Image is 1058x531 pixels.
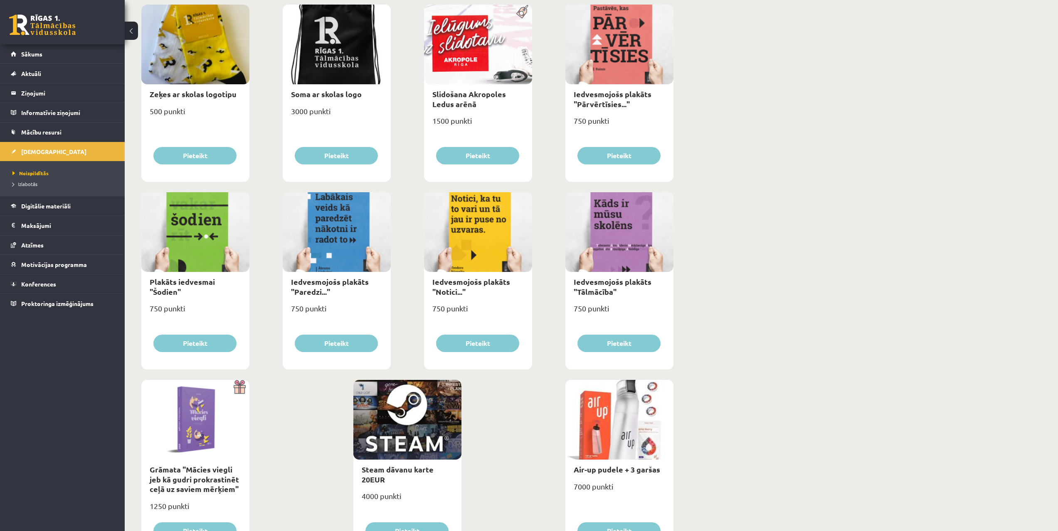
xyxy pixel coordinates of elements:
a: Steam dāvanu karte 20EUR [362,465,434,484]
button: Pieteikt [153,335,237,352]
a: Zeķes ar skolas logotipu [150,89,237,99]
span: Mācību resursi [21,128,62,136]
div: 4000 punkti [353,489,461,510]
a: Motivācijas programma [11,255,114,274]
a: Ziņojumi [11,83,114,103]
a: Izlabotās [12,180,116,188]
span: [DEMOGRAPHIC_DATA] [21,148,86,155]
div: 750 punkti [565,114,673,135]
a: Plakāts iedvesmai "Šodien" [150,277,215,296]
a: Iedvesmojošs plakāts "Paredzi..." [291,277,369,296]
a: Grāmata "Mācies viegli jeb kā gudri prokrastinēt ceļā uz saviem mērķiem" [150,465,239,494]
a: Sākums [11,44,114,64]
span: Motivācijas programma [21,261,87,268]
span: Konferences [21,280,56,288]
a: Slidošana Akropoles Ledus arēnā [432,89,506,108]
span: Izlabotās [12,181,37,187]
button: Pieteikt [436,147,519,164]
a: Digitālie materiāli [11,196,114,215]
a: Iedvesmojošs plakāts "Notici..." [432,277,510,296]
div: 750 punkti [424,301,532,322]
a: [DEMOGRAPHIC_DATA] [11,142,114,161]
img: Populāra prece [513,5,532,19]
span: Neizpildītās [12,170,49,176]
a: Aktuāli [11,64,114,83]
div: 750 punkti [565,301,673,322]
div: 1500 punkti [424,114,532,135]
div: 500 punkti [141,104,249,125]
button: Pieteikt [153,147,237,164]
button: Pieteikt [295,335,378,352]
a: Maksājumi [11,216,114,235]
legend: Maksājumi [21,216,114,235]
a: Rīgas 1. Tālmācības vidusskola [9,15,76,35]
a: Atzīmes [11,235,114,254]
a: Air-up pudele + 3 garšas [574,465,660,474]
span: Digitālie materiāli [21,202,71,210]
div: 3000 punkti [283,104,391,125]
button: Pieteikt [436,335,519,352]
a: Proktoringa izmēģinājums [11,294,114,313]
div: 7000 punkti [565,480,673,500]
a: Konferences [11,274,114,294]
div: 1250 punkti [141,499,249,520]
legend: Ziņojumi [21,83,114,103]
span: Aktuāli [21,70,41,77]
a: Informatīvie ziņojumi [11,103,114,122]
div: 750 punkti [141,301,249,322]
button: Pieteikt [295,147,378,164]
a: Soma ar skolas logo [291,89,362,99]
span: Sākums [21,50,42,58]
a: Iedvesmojošs plakāts "Pārvērtīsies..." [574,89,651,108]
img: Dāvana ar pārsteigumu [231,380,249,394]
div: 750 punkti [283,301,391,322]
span: Atzīmes [21,241,44,249]
button: Pieteikt [577,335,661,352]
legend: Informatīvie ziņojumi [21,103,114,122]
a: Iedvesmojošs plakāts "Tālmācība" [574,277,651,296]
a: Mācību resursi [11,122,114,142]
button: Pieteikt [577,147,661,164]
a: Neizpildītās [12,169,116,177]
span: Proktoringa izmēģinājums [21,300,94,307]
